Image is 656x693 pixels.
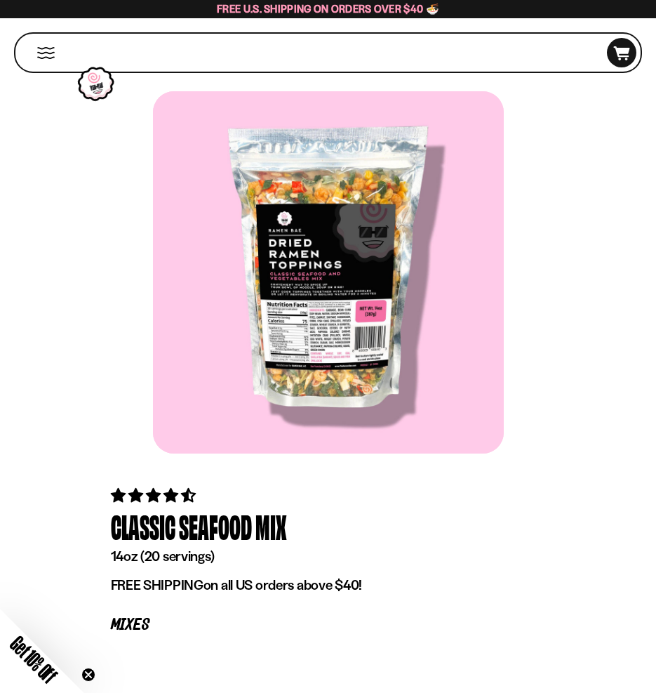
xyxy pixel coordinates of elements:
span: Get 10% Off [6,632,61,687]
button: Close teaser [81,668,95,682]
button: Mobile Menu Trigger [36,47,55,59]
p: on all US orders above $40! [111,576,546,594]
div: Classic Seafood Mix [111,506,546,544]
span: 4.68 stars [111,487,199,504]
span: Free U.S. Shipping on Orders over $40 🍜 [217,2,439,15]
strong: FREE SHIPPING [111,576,203,593]
p: 14oz (20 servings) [111,548,546,565]
p: Mixes [111,619,546,632]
